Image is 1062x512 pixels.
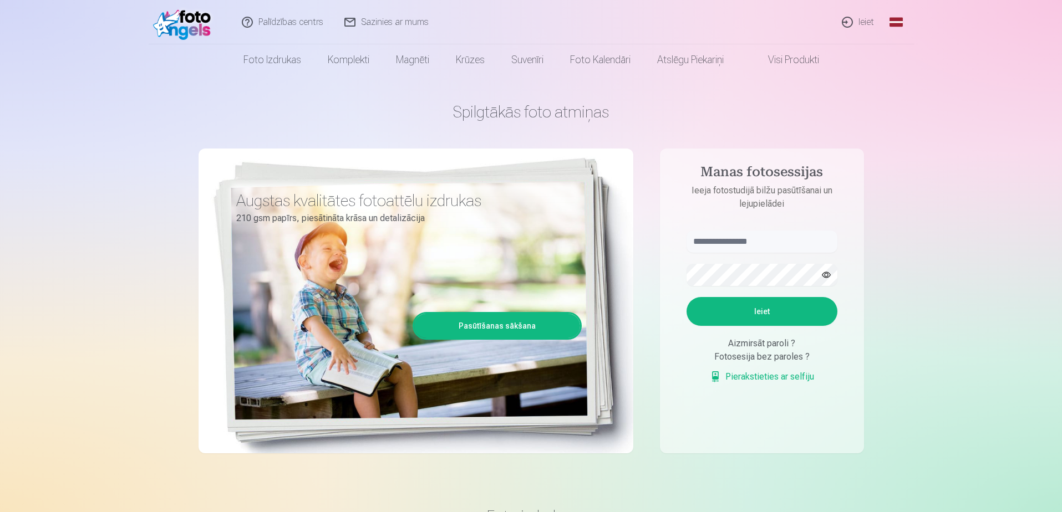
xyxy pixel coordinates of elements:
[687,297,837,326] button: Ieiet
[314,44,383,75] a: Komplekti
[498,44,557,75] a: Suvenīri
[687,350,837,363] div: Fotosesija bez paroles ?
[675,164,848,184] h4: Manas fotosessijas
[414,314,580,338] a: Pasūtīšanas sākšana
[236,211,573,226] p: 210 gsm papīrs, piesātināta krāsa un detalizācija
[687,337,837,350] div: Aizmirsāt paroli ?
[644,44,737,75] a: Atslēgu piekariņi
[236,191,573,211] h3: Augstas kvalitātes fotoattēlu izdrukas
[383,44,443,75] a: Magnēti
[443,44,498,75] a: Krūzes
[153,4,217,40] img: /fa1
[199,102,864,122] h1: Spilgtākās foto atmiņas
[230,44,314,75] a: Foto izdrukas
[557,44,644,75] a: Foto kalendāri
[675,184,848,211] p: Ieeja fotostudijā bilžu pasūtīšanai un lejupielādei
[737,44,832,75] a: Visi produkti
[710,370,814,383] a: Pierakstieties ar selfiju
